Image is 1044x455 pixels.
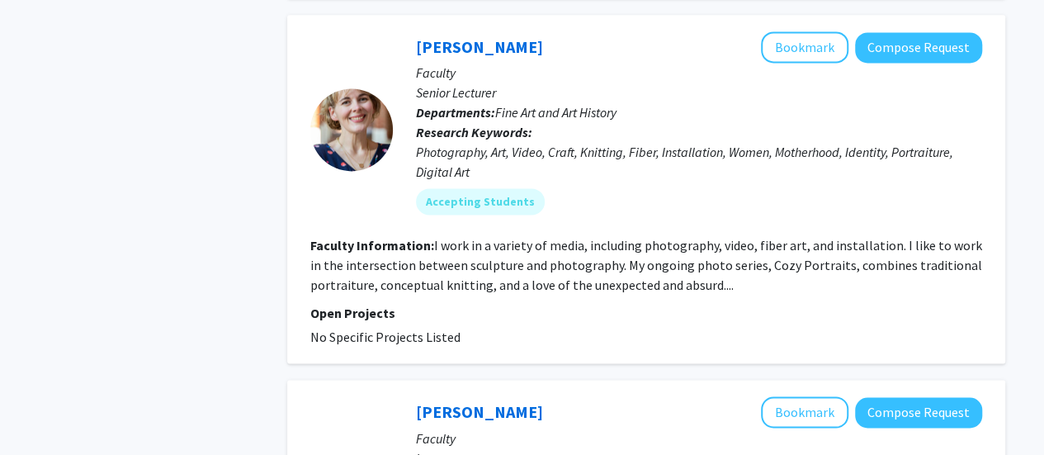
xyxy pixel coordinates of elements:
p: Faculty [416,63,982,83]
button: Compose Request to Kristin Skees [855,32,982,63]
button: Add Margaret Richardson to Bookmarks [761,396,848,428]
b: Faculty Information: [310,237,434,254]
p: Faculty [416,428,982,448]
b: Departments: [416,104,495,121]
p: Senior Lecturer [416,83,982,102]
b: Research Keywords: [416,124,532,140]
iframe: Chat [12,381,70,443]
fg-read-more: I work in a variety of media, including photography, video, fiber art, and installation. I like t... [310,237,982,293]
button: Add Kristin Skees to Bookmarks [761,31,848,63]
a: [PERSON_NAME] [416,36,543,57]
a: [PERSON_NAME] [416,401,543,422]
mat-chip: Accepting Students [416,188,545,215]
span: Fine Art and Art History [495,104,616,121]
p: Open Projects [310,303,982,323]
span: No Specific Projects Listed [310,329,461,345]
button: Compose Request to Margaret Richardson [855,397,982,428]
div: Photography, Art, Video, Craft, Knitting, Fiber, Installation, Women, Motherhood, Identity, Portr... [416,142,982,182]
